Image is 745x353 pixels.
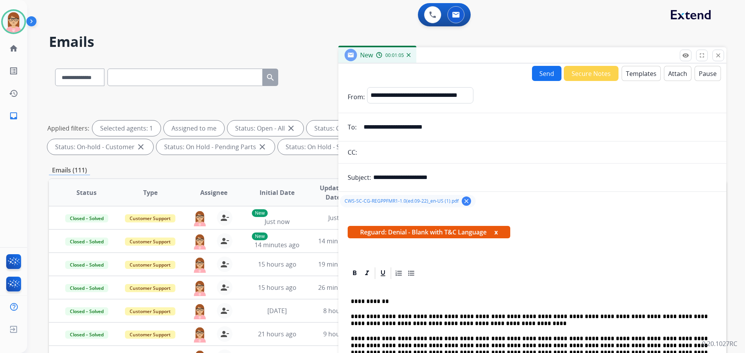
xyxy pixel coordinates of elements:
mat-icon: person_remove [220,329,229,339]
img: agent-avatar [192,233,208,250]
mat-icon: home [9,44,18,53]
span: 14 minutes ago [255,241,300,249]
span: 26 minutes ago [318,283,363,292]
button: Secure Notes [564,66,619,81]
span: Closed – Solved [65,261,108,269]
span: 19 minutes ago [318,260,363,269]
span: Assignee [200,188,227,197]
button: Templates [622,66,661,81]
button: x [494,227,498,237]
mat-icon: list_alt [9,66,18,76]
p: From: [348,92,365,102]
span: Closed – Solved [65,284,108,292]
mat-icon: close [258,142,267,152]
span: 9 hours ago [323,330,358,338]
span: Customer Support [125,307,175,315]
mat-icon: close [715,52,722,59]
span: Closed – Solved [65,307,108,315]
mat-icon: person_remove [220,306,229,315]
img: agent-avatar [192,326,208,343]
span: 14 minutes ago [318,237,363,245]
span: Just now [265,217,289,226]
mat-icon: history [9,89,18,98]
span: Initial Date [260,188,295,197]
button: Send [532,66,561,81]
div: Status: Closed - All [307,121,386,136]
mat-icon: remove_red_eye [682,52,689,59]
span: Status [76,188,97,197]
span: Reguard: Denial - Blank with T&C Language [348,226,510,238]
mat-icon: person_remove [220,213,229,222]
p: Applied filters: [47,124,89,133]
p: 0.20.1027RC [702,339,737,348]
div: Status: On Hold - Pending Parts [156,139,275,155]
div: Status: On Hold - Servicers [278,139,382,155]
p: New [252,232,268,240]
p: CC: [348,148,357,157]
span: Type [143,188,158,197]
span: Customer Support [125,331,175,339]
img: agent-avatar [192,257,208,273]
mat-icon: clear [463,198,470,205]
span: Customer Support [125,284,175,292]
span: 8 hours ago [323,307,358,315]
span: Closed – Solved [65,214,108,222]
span: 15 hours ago [258,260,296,269]
div: Status: Open - All [227,121,303,136]
img: avatar [3,11,24,33]
span: New [360,51,373,59]
img: agent-avatar [192,210,208,226]
p: Emails (111) [49,165,90,175]
span: Customer Support [125,214,175,222]
span: CWS-SC-CG-REGPPFMR1-1.0(ed.09-22)_en-US (1).pdf [345,198,459,204]
mat-icon: search [266,73,275,82]
button: Pause [695,66,721,81]
div: Selected agents: 1 [92,121,161,136]
mat-icon: fullscreen [698,52,705,59]
span: 21 hours ago [258,330,296,338]
mat-icon: close [136,142,146,152]
mat-icon: person_remove [220,260,229,269]
div: Italic [361,267,373,279]
button: Attach [664,66,691,81]
div: Status: On-hold - Customer [47,139,153,155]
div: Bold [349,267,360,279]
mat-icon: close [286,124,296,133]
img: agent-avatar [192,303,208,319]
span: 00:01:05 [385,52,404,59]
mat-icon: person_remove [220,283,229,292]
span: Customer Support [125,238,175,246]
span: Customer Support [125,261,175,269]
p: New [252,209,268,217]
span: Just now [328,214,353,222]
mat-icon: inbox [9,111,18,121]
img: agent-avatar [192,280,208,296]
span: [DATE] [267,307,287,315]
span: 15 hours ago [258,283,296,292]
p: To: [348,122,357,132]
div: Underline [377,267,389,279]
mat-icon: person_remove [220,236,229,246]
h2: Emails [49,34,726,50]
div: Assigned to me [164,121,224,136]
span: Closed – Solved [65,331,108,339]
div: Ordered List [393,267,405,279]
span: Closed – Solved [65,238,108,246]
span: Updated Date [315,183,351,202]
div: Bullet List [405,267,417,279]
p: Subject: [348,173,371,182]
